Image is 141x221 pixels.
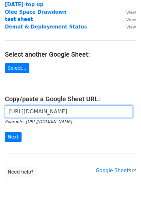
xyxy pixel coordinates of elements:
[5,132,22,142] input: Next
[120,9,136,15] a: View
[120,16,136,22] a: View
[126,25,136,29] small: View
[108,190,141,221] iframe: Chat Widget
[96,168,136,174] a: Google Sheets
[5,95,136,103] h4: Copy/paste a Google Sheet URL:
[126,10,136,15] small: View
[126,17,136,22] small: View
[5,167,37,177] a: Need help?
[120,24,136,30] a: View
[5,105,133,118] input: Paste your Google Sheet URL here
[5,119,72,124] small: Example: [URL][DOMAIN_NAME]
[5,24,87,30] a: Demat & Deployement Status
[5,16,33,22] a: test sheet
[5,50,136,58] h4: Select another Google Sheet:
[5,63,29,73] a: Select...
[5,9,67,15] a: Olee Space Drawdown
